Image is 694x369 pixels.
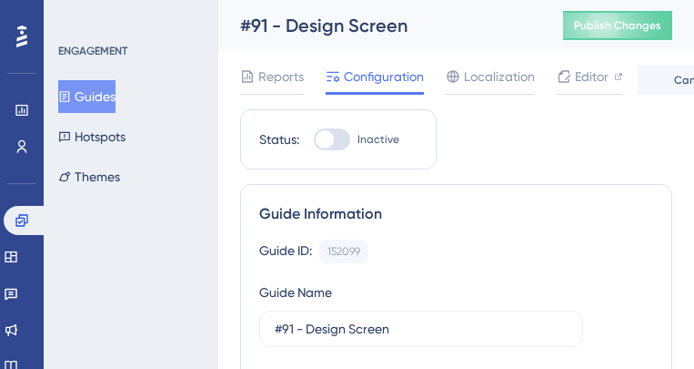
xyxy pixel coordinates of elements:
[327,244,360,259] div: 152099
[575,66,609,87] span: Editor
[58,120,126,153] button: Hotspots
[357,132,399,147] span: Inactive
[258,66,304,87] span: Reports
[58,80,116,113] button: Guides
[58,160,120,193] button: Themes
[259,203,653,225] div: Guide Information
[574,18,661,33] span: Publish Changes
[58,44,127,58] div: ENGAGEMENT
[275,319,568,339] input: Type your Guide’s Name here
[563,11,672,40] button: Publish Changes
[259,282,332,303] div: Guide Name
[240,13,518,38] div: #91 - Design Screen
[344,66,424,87] span: Configuration
[259,128,299,150] div: Status:
[259,240,312,263] div: Guide ID:
[464,66,535,87] span: Localization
